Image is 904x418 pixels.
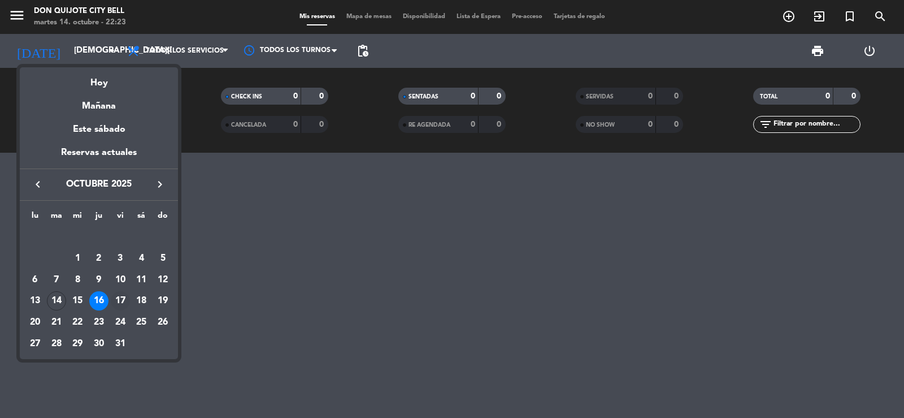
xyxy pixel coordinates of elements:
td: 27 de octubre de 2025 [24,333,46,355]
div: 7 [47,270,66,290]
th: jueves [88,209,110,227]
button: keyboard_arrow_right [150,177,170,192]
td: 4 de octubre de 2025 [131,248,153,269]
div: 12 [153,270,172,290]
div: 4 [132,249,151,268]
td: 24 de octubre de 2025 [110,312,131,333]
td: 10 de octubre de 2025 [110,269,131,291]
td: 6 de octubre de 2025 [24,269,46,291]
span: octubre 2025 [48,177,150,192]
div: 18 [132,291,151,311]
div: 2 [89,249,108,268]
div: 8 [68,270,87,290]
td: 12 de octubre de 2025 [152,269,173,291]
td: 22 de octubre de 2025 [67,312,88,333]
td: 31 de octubre de 2025 [110,333,131,355]
div: 15 [68,291,87,311]
td: 1 de octubre de 2025 [67,248,88,269]
div: 11 [132,270,151,290]
th: domingo [152,209,173,227]
div: 19 [153,291,172,311]
div: 22 [68,313,87,332]
div: 3 [111,249,130,268]
td: 28 de octubre de 2025 [46,333,67,355]
div: Mañana [20,91,178,114]
th: miércoles [67,209,88,227]
td: 8 de octubre de 2025 [67,269,88,291]
td: 20 de octubre de 2025 [24,312,46,333]
i: keyboard_arrow_left [31,178,45,191]
div: 9 [89,270,108,290]
div: 24 [111,313,130,332]
th: lunes [24,209,46,227]
div: 5 [153,249,172,268]
div: 13 [25,291,45,311]
div: 1 [68,249,87,268]
div: 20 [25,313,45,332]
td: 25 de octubre de 2025 [131,312,153,333]
div: 26 [153,313,172,332]
div: 30 [89,334,108,354]
div: 21 [47,313,66,332]
div: 17 [111,291,130,311]
th: viernes [110,209,131,227]
td: 11 de octubre de 2025 [131,269,153,291]
th: sábado [131,209,153,227]
td: 14 de octubre de 2025 [46,290,67,312]
div: 14 [47,291,66,311]
div: Reservas actuales [20,145,178,169]
td: OCT. [24,226,173,248]
td: 18 de octubre de 2025 [131,290,153,312]
td: 19 de octubre de 2025 [152,290,173,312]
div: 16 [89,291,108,311]
div: 10 [111,270,130,290]
td: 2 de octubre de 2025 [88,248,110,269]
div: Hoy [20,67,178,91]
td: 26 de octubre de 2025 [152,312,173,333]
td: 9 de octubre de 2025 [88,269,110,291]
div: 28 [47,334,66,354]
div: 25 [132,313,151,332]
button: keyboard_arrow_left [28,177,48,192]
div: 31 [111,334,130,354]
td: 23 de octubre de 2025 [88,312,110,333]
td: 15 de octubre de 2025 [67,290,88,312]
td: 30 de octubre de 2025 [88,333,110,355]
td: 21 de octubre de 2025 [46,312,67,333]
div: 6 [25,270,45,290]
div: Este sábado [20,114,178,145]
div: 29 [68,334,87,354]
td: 17 de octubre de 2025 [110,290,131,312]
div: 23 [89,313,108,332]
td: 29 de octubre de 2025 [67,333,88,355]
td: 16 de octubre de 2025 [88,290,110,312]
td: 3 de octubre de 2025 [110,248,131,269]
th: martes [46,209,67,227]
td: 7 de octubre de 2025 [46,269,67,291]
div: 27 [25,334,45,354]
td: 5 de octubre de 2025 [152,248,173,269]
i: keyboard_arrow_right [153,178,167,191]
td: 13 de octubre de 2025 [24,290,46,312]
